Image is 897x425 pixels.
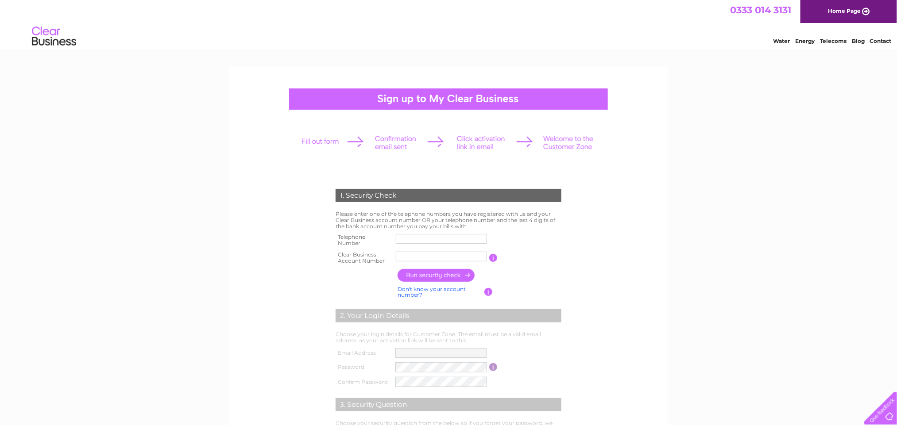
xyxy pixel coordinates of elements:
[336,398,561,411] div: 3. Security Question
[730,4,791,15] a: 0333 014 3131
[489,254,498,262] input: Information
[870,38,892,44] a: Contact
[820,38,847,44] a: Telecoms
[398,286,466,299] a: Don't know your account number?
[333,360,393,375] th: Password
[336,189,561,202] div: 1. Security Check
[333,346,393,360] th: Email Address
[795,38,815,44] a: Energy
[333,231,394,249] th: Telephone Number
[489,363,498,371] input: Information
[333,329,564,346] td: Choose your login details for Customer Zone. The email must be a valid email address, as your act...
[240,5,658,43] div: Clear Business is a trading name of Verastar Limited (registered in [GEOGRAPHIC_DATA] No. 3667643...
[333,209,564,231] td: Please enter one of the telephone numbers you have registered with us and your Clear Business acc...
[31,23,77,50] img: logo.png
[852,38,865,44] a: Blog
[336,309,561,322] div: 2. Your Login Details
[333,375,393,389] th: Confirm Password
[333,249,394,267] th: Clear Business Account Number
[484,288,493,296] input: Information
[773,38,790,44] a: Water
